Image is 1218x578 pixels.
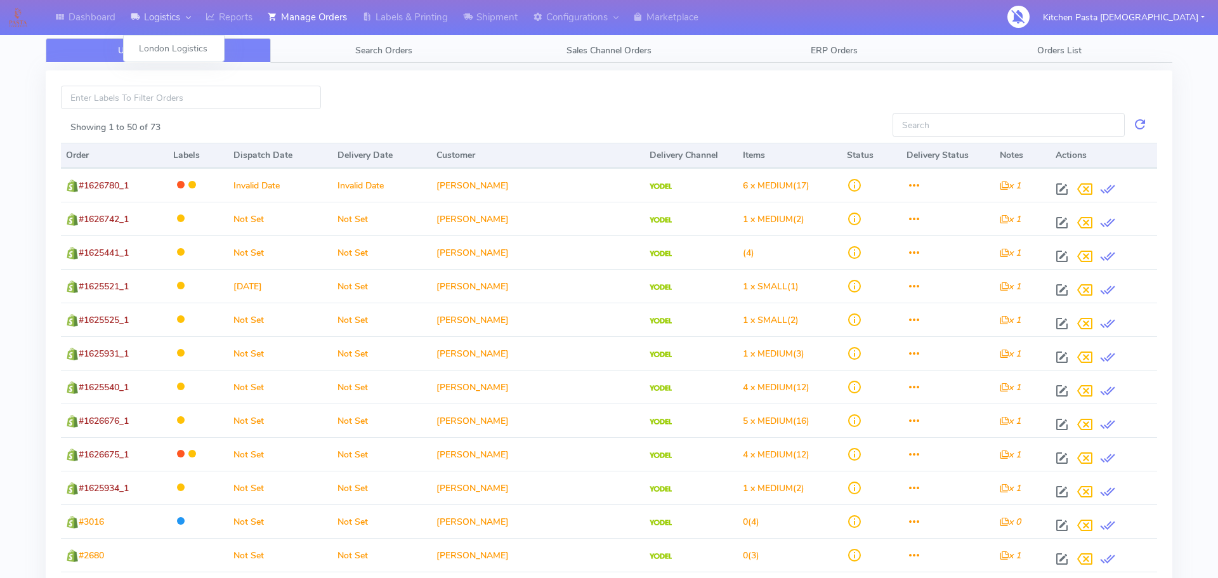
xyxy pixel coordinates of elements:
[743,213,804,225] span: (2)
[228,269,332,303] td: [DATE]
[431,235,645,269] td: [PERSON_NAME]
[332,235,431,269] td: Not Set
[650,486,672,492] img: Yodel
[743,381,793,393] span: 4 x MEDIUM
[743,280,787,292] span: 1 x SMALL
[1051,143,1157,168] th: Actions
[79,247,129,259] span: #1625441_1
[79,516,104,528] span: #3016
[743,381,809,393] span: (12)
[332,504,431,538] td: Not Set
[79,449,129,461] span: #1626675_1
[1000,449,1021,461] i: x 1
[332,404,431,437] td: Not Set
[1000,213,1021,225] i: x 1
[431,538,645,572] td: [PERSON_NAME]
[743,180,793,192] span: 6 x MEDIUM
[650,183,672,190] img: Yodel
[228,370,332,404] td: Not Set
[743,449,809,461] span: (12)
[1000,180,1021,192] i: x 1
[79,348,129,360] span: #1625931_1
[650,251,672,257] img: Yodel
[743,482,793,494] span: 1 x MEDIUM
[1037,44,1082,56] span: Orders List
[79,180,129,192] span: #1626780_1
[168,143,228,168] th: Labels
[46,38,1172,63] ul: Tabs
[79,415,129,427] span: #1626676_1
[79,381,129,393] span: #1625540_1
[650,284,672,291] img: Yodel
[743,348,804,360] span: (3)
[743,314,799,326] span: (2)
[842,143,902,168] th: Status
[228,143,332,168] th: Dispatch Date
[228,202,332,235] td: Not Set
[743,516,759,528] span: (4)
[743,415,809,427] span: (16)
[228,235,332,269] td: Not Set
[650,318,672,324] img: Yodel
[1000,247,1021,259] i: x 1
[743,415,793,427] span: 5 x MEDIUM
[79,482,129,494] span: #1625934_1
[431,168,645,202] td: [PERSON_NAME]
[645,143,737,168] th: Delivery Channel
[743,549,759,562] span: (3)
[431,504,645,538] td: [PERSON_NAME]
[743,213,793,225] span: 1 x MEDIUM
[743,247,754,259] span: (4)
[743,549,748,562] span: 0
[431,143,645,168] th: Customer
[650,452,672,459] img: Yodel
[1000,348,1021,360] i: x 1
[901,143,994,168] th: Delivery Status
[332,168,431,202] td: Invalid Date
[431,437,645,471] td: [PERSON_NAME]
[743,348,793,360] span: 1 x MEDIUM
[61,86,321,109] input: Enter Labels To Filter Orders
[332,471,431,504] td: Not Set
[355,44,412,56] span: Search Orders
[332,303,431,336] td: Not Set
[228,336,332,370] td: Not Set
[431,471,645,504] td: [PERSON_NAME]
[743,516,748,528] span: 0
[79,213,129,225] span: #1626742_1
[228,471,332,504] td: Not Set
[1000,381,1021,393] i: x 1
[743,280,799,292] span: (1)
[431,370,645,404] td: [PERSON_NAME]
[650,553,672,560] img: Yodel
[332,370,431,404] td: Not Set
[893,113,1125,136] input: Search
[650,351,672,358] img: Yodel
[79,549,104,562] span: #2680
[743,180,809,192] span: (17)
[743,482,804,494] span: (2)
[124,38,224,59] a: London Logistics
[743,449,793,461] span: 4 x MEDIUM
[118,44,199,56] span: Unconfirmed Orders
[650,385,672,391] img: Yodel
[332,202,431,235] td: Not Set
[228,303,332,336] td: Not Set
[566,44,652,56] span: Sales Channel Orders
[228,404,332,437] td: Not Set
[650,419,672,425] img: Yodel
[228,168,332,202] td: Invalid Date
[1000,415,1021,427] i: x 1
[332,143,431,168] th: Delivery Date
[332,269,431,303] td: Not Set
[431,404,645,437] td: [PERSON_NAME]
[431,336,645,370] td: [PERSON_NAME]
[743,314,787,326] span: 1 x SMALL
[61,143,168,168] th: Order
[228,504,332,538] td: Not Set
[228,538,332,572] td: Not Set
[811,44,858,56] span: ERP Orders
[431,303,645,336] td: [PERSON_NAME]
[650,217,672,223] img: Yodel
[1000,549,1021,562] i: x 1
